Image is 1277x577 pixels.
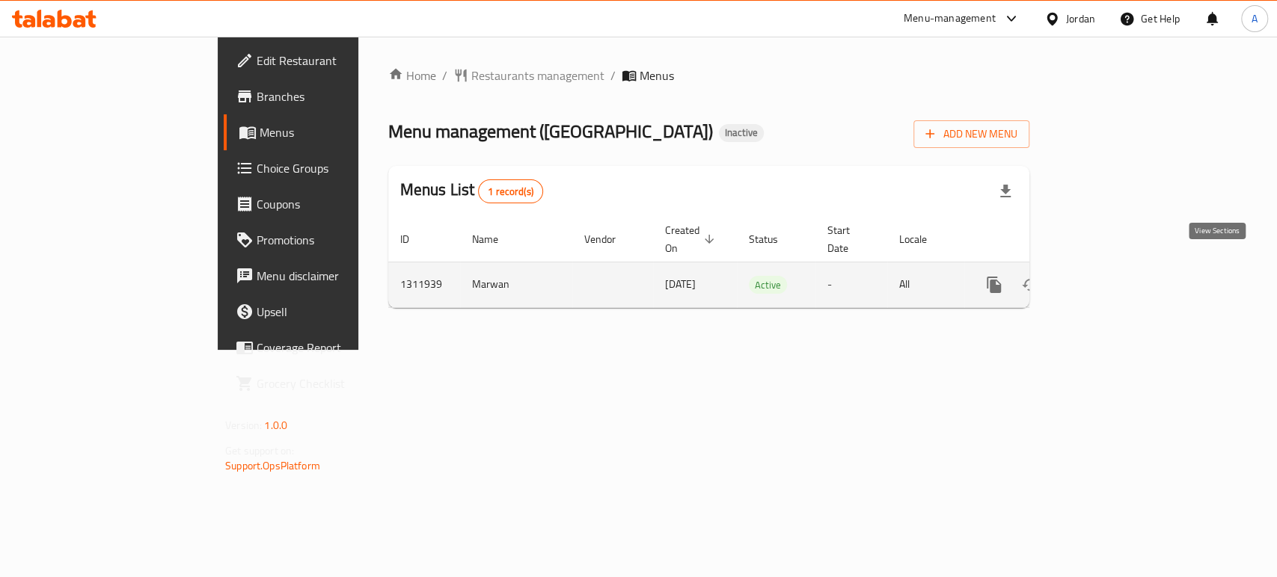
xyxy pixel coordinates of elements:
[987,173,1023,209] div: Export file
[257,339,419,357] span: Coverage Report
[665,274,696,294] span: [DATE]
[479,185,542,199] span: 1 record(s)
[224,330,431,365] a: Coverage Report
[400,179,543,203] h2: Menus List
[665,221,719,257] span: Created On
[460,262,572,307] td: Marwan
[225,441,294,460] span: Get support on:
[478,179,543,203] div: Total records count
[964,217,1132,262] th: Actions
[640,67,674,84] span: Menus
[225,416,262,435] span: Version:
[442,67,447,84] li: /
[257,374,419,392] span: Grocery Checklist
[257,303,419,321] span: Upsell
[257,231,419,249] span: Promotions
[904,10,996,28] div: Menu-management
[749,230,797,248] span: Status
[584,230,635,248] span: Vendor
[925,125,1017,144] span: Add New Menu
[257,195,419,213] span: Coupons
[899,230,946,248] span: Locale
[257,52,419,70] span: Edit Restaurant
[225,456,320,475] a: Support.OpsPlatform
[815,262,887,307] td: -
[472,230,518,248] span: Name
[224,222,431,258] a: Promotions
[264,416,287,435] span: 1.0.0
[388,67,1029,84] nav: breadcrumb
[719,126,764,139] span: Inactive
[400,230,429,248] span: ID
[1252,10,1258,27] span: A
[224,150,431,186] a: Choice Groups
[1012,267,1048,303] button: Change Status
[224,365,431,401] a: Grocery Checklist
[453,67,604,84] a: Restaurants management
[257,87,419,105] span: Branches
[749,276,787,294] div: Active
[913,120,1029,148] button: Add New Menu
[388,114,713,148] span: Menu management ( [GEOGRAPHIC_DATA] )
[827,221,869,257] span: Start Date
[388,217,1132,308] table: enhanced table
[224,43,431,78] a: Edit Restaurant
[224,186,431,222] a: Coupons
[224,294,431,330] a: Upsell
[224,114,431,150] a: Menus
[260,123,419,141] span: Menus
[887,262,964,307] td: All
[610,67,616,84] li: /
[224,78,431,114] a: Branches
[1066,10,1095,27] div: Jordan
[976,267,1012,303] button: more
[257,267,419,285] span: Menu disclaimer
[471,67,604,84] span: Restaurants management
[257,159,419,177] span: Choice Groups
[749,277,787,294] span: Active
[224,258,431,294] a: Menu disclaimer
